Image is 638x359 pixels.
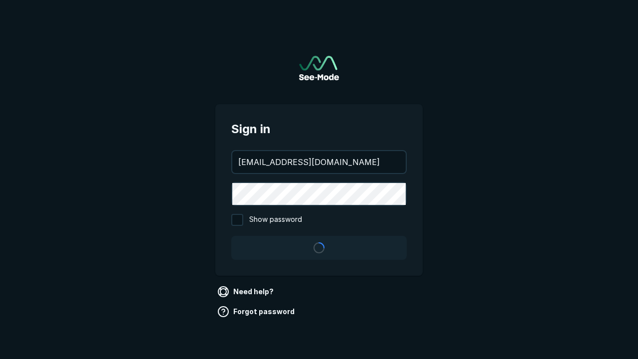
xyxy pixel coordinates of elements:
a: Forgot password [215,304,299,320]
span: Sign in [231,120,407,138]
img: See-Mode Logo [299,56,339,80]
span: Show password [249,214,302,226]
input: your@email.com [232,151,406,173]
a: Need help? [215,284,278,300]
a: Go to sign in [299,56,339,80]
